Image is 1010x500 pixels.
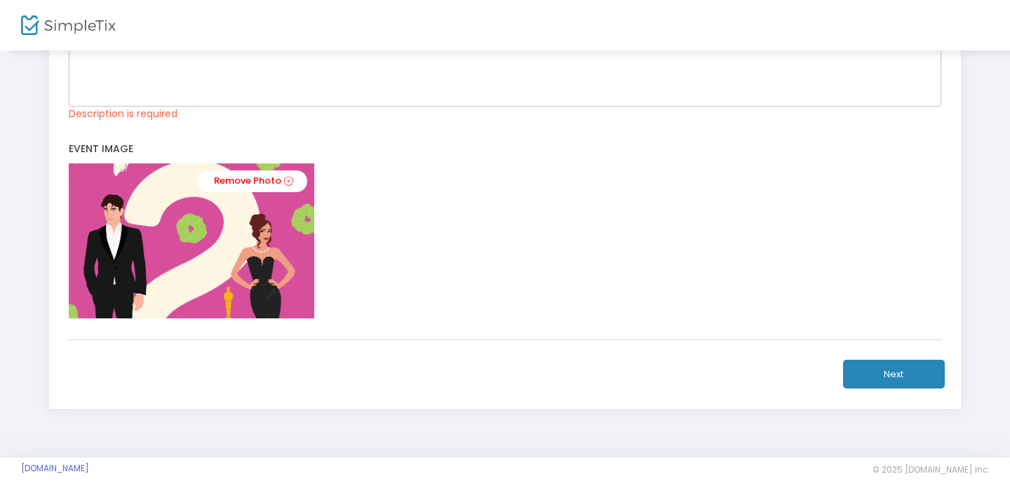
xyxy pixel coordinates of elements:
[197,170,307,192] a: Remove Photo
[873,464,989,475] span: © 2025 [DOMAIN_NAME] Inc.
[69,107,177,121] p: Description is required
[21,463,89,474] a: [DOMAIN_NAME]
[843,360,945,388] button: Next
[69,163,314,318] img: 9k=
[69,142,133,156] span: Event Image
